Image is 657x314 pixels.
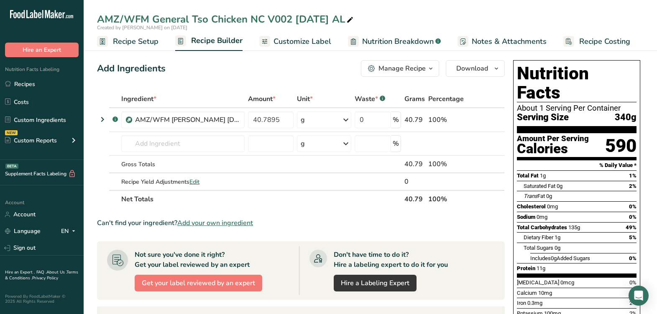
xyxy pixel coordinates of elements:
span: 0g [557,183,562,189]
span: 0% [629,279,637,286]
img: Sub Recipe [126,117,132,123]
div: Manage Recipe [378,63,426,73]
span: 0% [629,214,637,220]
span: Cholesterol [517,203,546,210]
div: g [301,139,305,149]
i: Trans [524,193,537,199]
span: Percentage [428,94,464,104]
div: Amount Per Serving [517,135,589,143]
a: Language [5,224,41,238]
a: About Us . [46,269,66,275]
a: FAQ . [36,269,46,275]
span: 135g [568,224,580,230]
a: Hire a Labeling Expert [334,275,417,291]
a: Recipe Builder [175,31,243,51]
div: BETA [5,164,18,169]
span: 49% [626,224,637,230]
div: Can't find your ingredient? [97,218,505,228]
span: 0g [551,255,557,261]
span: Created by [PERSON_NAME] on [DATE] [97,24,187,31]
span: Amount [248,94,276,104]
span: 11g [537,265,545,271]
div: Recipe Yield Adjustments [121,177,245,186]
div: Waste [355,94,385,104]
div: Gross Totals [121,160,245,169]
a: Recipe Setup [97,32,158,51]
span: Customize Label [274,36,331,47]
th: 100% [427,190,467,208]
button: Manage Recipe [361,60,439,77]
span: 1% [629,172,637,179]
span: 5% [629,234,637,241]
span: 0g [555,245,560,251]
div: Don't have time to do it? Hire a labeling expert to do it for you [334,250,448,270]
span: Recipe Setup [113,36,158,47]
span: Add your own ingredient [177,218,253,228]
a: Recipe Costing [563,32,630,51]
span: Ingredient [121,94,156,104]
span: Includes Added Sugars [530,255,590,261]
div: 100% [428,159,465,169]
span: Recipe Builder [191,35,243,46]
span: 2% [629,183,637,189]
span: [MEDICAL_DATA] [517,279,559,286]
span: Get your label reviewed by an expert [142,278,255,288]
a: Terms & Conditions . [5,269,78,281]
a: Privacy Policy [32,275,58,281]
span: Total Sugars [524,245,553,251]
section: % Daily Value * [517,160,637,170]
span: Notes & Attachments [472,36,547,47]
div: Powered By FoodLabelMaker © 2025 All Rights Reserved [5,294,79,304]
div: EN [61,226,79,236]
th: 40.79 [403,190,427,208]
h1: Nutrition Facts [517,64,637,102]
div: Not sure you've done it right? Get your label reviewed by an expert [135,250,250,270]
span: Edit [189,178,199,186]
div: g [301,115,305,125]
span: Grams [404,94,425,104]
div: AMZ/WFM [PERSON_NAME] [DATE] AL [135,115,240,125]
span: 340g [615,112,637,123]
th: Net Totals [120,190,403,208]
div: 0 [404,177,425,187]
span: Total Fat [517,172,539,179]
span: Total Carbohydrates [517,224,567,230]
div: NEW [5,130,18,135]
span: Dietary Fiber [524,234,553,241]
span: 0mg [547,203,558,210]
span: 0mg [537,214,547,220]
span: 0.3mg [527,300,542,306]
div: Custom Reports [5,136,57,145]
div: 590 [605,135,637,157]
div: About 1 Serving Per Container [517,104,637,112]
span: 0% [629,255,637,261]
span: 0mcg [560,279,574,286]
div: 40.79 [404,115,425,125]
span: Serving Size [517,112,569,123]
span: Saturated Fat [524,183,555,189]
a: Notes & Attachments [458,32,547,51]
div: 40.79 [404,159,425,169]
span: Sodium [517,214,535,220]
button: Get your label reviewed by an expert [135,275,262,291]
span: 0g [546,193,552,199]
span: Fat [524,193,545,199]
button: Download [446,60,505,77]
span: Unit [297,94,313,104]
span: Calcium [517,290,537,296]
span: 10mg [538,290,552,296]
div: AMZ/WFM General Tso Chicken NC V002 [DATE] AL [97,12,355,27]
a: Customize Label [259,32,331,51]
span: Recipe Costing [579,36,630,47]
a: Hire an Expert . [5,269,35,275]
span: Protein [517,265,535,271]
button: Hire an Expert [5,43,79,57]
span: Iron [517,300,526,306]
div: Open Intercom Messenger [629,286,649,306]
a: Nutrition Breakdown [348,32,441,51]
span: 1g [555,234,560,241]
input: Add Ingredient [121,135,245,152]
span: 0% [629,203,637,210]
div: 100% [428,115,465,125]
span: Nutrition Breakdown [362,36,434,47]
